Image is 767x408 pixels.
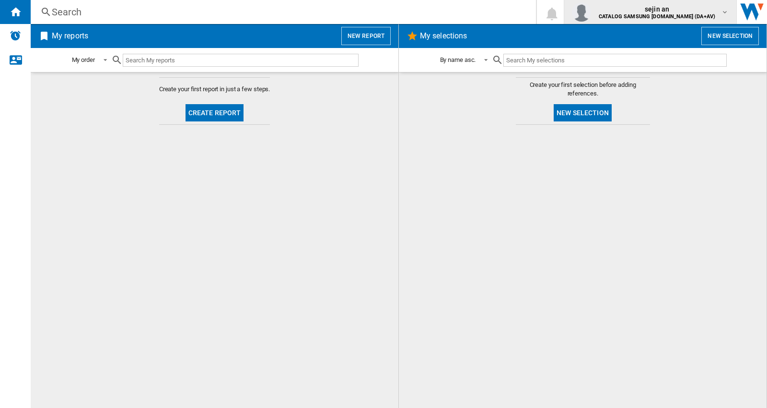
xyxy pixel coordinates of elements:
h2: My selections [418,27,469,45]
button: Create report [186,104,244,121]
input: Search My selections [503,54,726,67]
span: sejin an [599,4,715,14]
b: CATALOG SAMSUNG [DOMAIN_NAME] (DA+AV) [599,13,715,20]
span: Create your first report in just a few steps. [159,85,270,94]
img: profile.jpg [572,2,591,22]
div: Search [52,5,511,19]
button: New report [341,27,391,45]
input: Search My reports [123,54,359,67]
button: New selection [701,27,759,45]
button: New selection [554,104,612,121]
span: Create your first selection before adding references. [516,81,650,98]
img: alerts-logo.svg [10,30,21,41]
div: By name asc. [440,56,476,63]
div: My order [72,56,95,63]
h2: My reports [50,27,90,45]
